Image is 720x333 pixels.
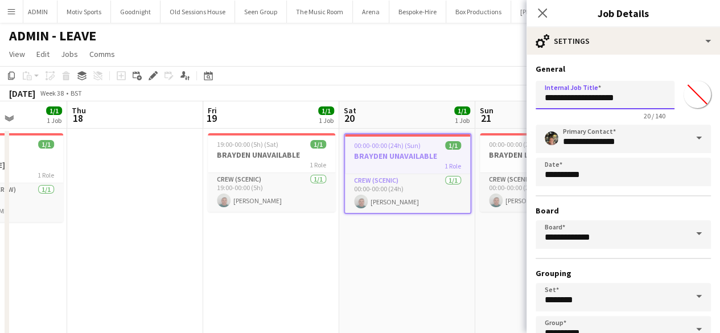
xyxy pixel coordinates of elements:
span: 18 [70,112,86,125]
h1: ADMIN - LEAVE [9,27,96,44]
h3: BRAYDEN UNAVAILABLE [345,151,470,161]
div: BST [71,89,82,97]
a: Comms [85,47,120,61]
div: Settings [526,27,720,55]
span: 1/1 [454,106,470,115]
app-card-role: Crew (Scenic)1/119:00-00:00 (5h)[PERSON_NAME] [208,173,335,212]
a: Edit [32,47,54,61]
span: 1/1 [46,106,62,115]
button: Box Productions [446,1,511,23]
button: Seen Group [235,1,287,23]
h3: Grouping [536,268,711,278]
app-job-card: 19:00-00:00 (5h) (Sat)1/1BRAYDEN UNAVAILABLE1 RoleCrew (Scenic)1/119:00-00:00 (5h)[PERSON_NAME] [208,133,335,212]
button: Goodnight [111,1,161,23]
div: [DATE] [9,88,35,99]
span: 20 / 140 [635,112,674,120]
h3: Job Details [526,6,720,20]
app-card-role: Crew (Scenic)1/100:00-00:00 (24h)[PERSON_NAME] [345,174,470,213]
button: [PERSON_NAME] [511,1,578,23]
span: Week 38 [38,89,66,97]
app-job-card: 00:00-00:00 (24h) (Sun)1/1BRAYDEN UNAVAILABLE1 RoleCrew (Scenic)1/100:00-00:00 (24h)[PERSON_NAME] [344,133,471,214]
span: Edit [36,49,50,59]
h3: BRAYDEN LEAVE [480,150,607,160]
span: Sun [480,105,493,116]
h3: BRAYDEN UNAVAILABLE [208,150,335,160]
span: 21 [478,112,493,125]
app-job-card: 00:00-00:00 (24h) (Mon)1/1BRAYDEN LEAVE1 RoleCrew (Scenic)1/100:00-00:00 (24h)[PERSON_NAME] [480,133,607,212]
h3: Board [536,205,711,216]
span: 19 [206,112,217,125]
button: The Music Room [287,1,353,23]
span: View [9,49,25,59]
div: 1 Job [47,116,61,125]
span: 1/1 [38,140,54,149]
span: 00:00-00:00 (24h) (Mon) [489,140,557,149]
span: 19:00-00:00 (5h) (Sat) [217,140,278,149]
span: Thu [72,105,86,116]
button: Arena [353,1,389,23]
button: ADMIN [19,1,57,23]
span: 1/1 [310,140,326,149]
div: 1 Job [455,116,470,125]
span: Comms [89,49,115,59]
span: 1/1 [318,106,334,115]
span: Fri [208,105,217,116]
button: Bespoke-Hire [389,1,446,23]
span: 1/1 [445,141,461,150]
span: 1 Role [38,171,54,179]
a: View [5,47,30,61]
span: Sat [344,105,356,116]
span: 1 Role [310,161,326,169]
span: Jobs [61,49,78,59]
a: Jobs [56,47,83,61]
span: 00:00-00:00 (24h) (Sun) [354,141,421,150]
app-card-role: Crew (Scenic)1/100:00-00:00 (24h)[PERSON_NAME] [480,173,607,212]
h3: General [536,64,711,74]
button: Old Sessions House [161,1,235,23]
span: 1 Role [445,162,461,170]
button: Motiv Sports [57,1,111,23]
div: 1 Job [319,116,334,125]
span: 20 [342,112,356,125]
